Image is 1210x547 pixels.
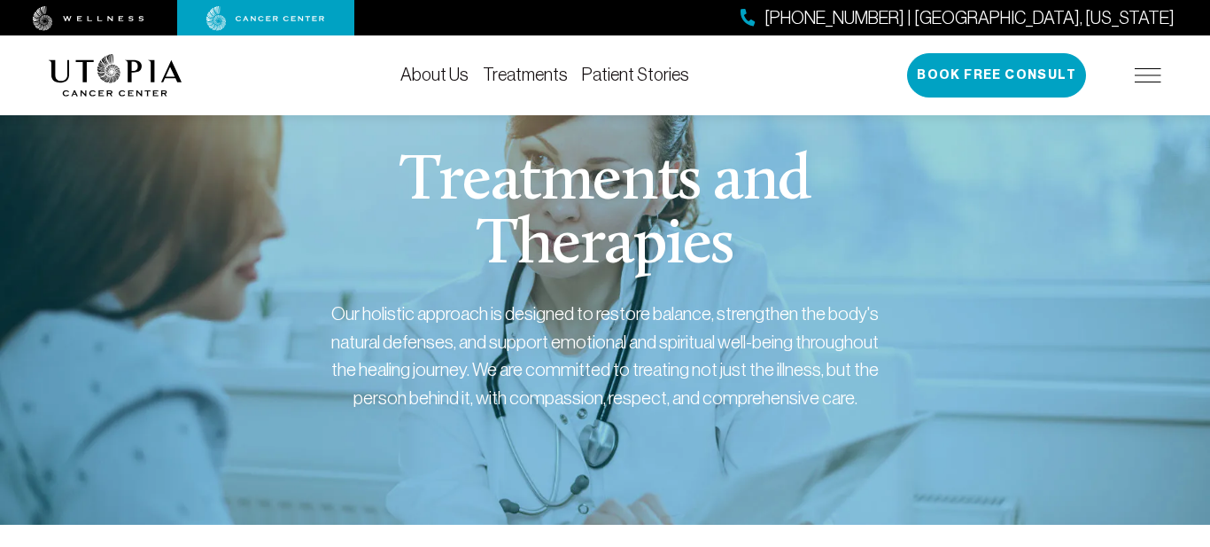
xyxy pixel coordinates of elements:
[33,6,144,31] img: wellness
[49,54,182,97] img: logo
[206,6,325,31] img: cancer center
[267,151,944,278] h1: Treatments and Therapies
[330,300,880,411] div: Our holistic approach is designed to restore balance, strengthen the body's natural defenses, and...
[741,5,1175,31] a: [PHONE_NUMBER] | [GEOGRAPHIC_DATA], [US_STATE]
[582,65,689,84] a: Patient Stories
[907,53,1086,98] button: Book Free Consult
[1135,68,1161,82] img: icon-hamburger
[483,65,568,84] a: Treatments
[764,5,1175,31] span: [PHONE_NUMBER] | [GEOGRAPHIC_DATA], [US_STATE]
[400,65,469,84] a: About Us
